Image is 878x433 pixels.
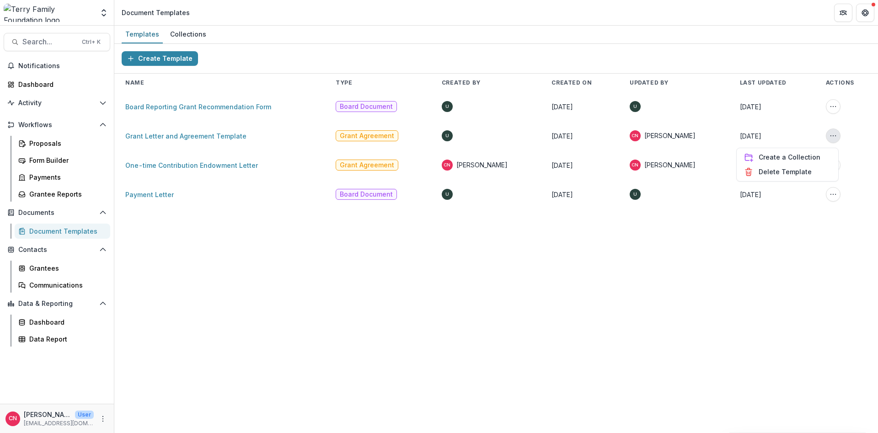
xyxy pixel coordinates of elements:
[15,187,110,202] a: Grantee Reports
[18,99,96,107] span: Activity
[29,226,103,236] div: Document Templates
[826,187,841,202] button: More Action
[125,191,174,198] a: Payment Letter
[644,160,696,170] span: [PERSON_NAME]
[18,300,96,308] span: Data & Reporting
[24,410,71,419] p: [PERSON_NAME]
[97,413,108,424] button: More
[15,261,110,276] a: Grantees
[632,134,638,138] div: Carol Nieves
[551,132,573,140] span: [DATE]
[29,263,103,273] div: Grantees
[9,416,17,422] div: Carol Nieves
[97,4,110,22] button: Open entity switcher
[122,51,198,66] button: Create Template
[29,155,103,165] div: Form Builder
[740,191,761,198] span: [DATE]
[18,246,96,254] span: Contacts
[551,191,573,198] span: [DATE]
[4,4,94,22] img: Terry Family Foundation logo
[15,278,110,293] a: Communications
[4,118,110,132] button: Open Workflows
[445,104,449,109] div: Unknown
[29,280,103,290] div: Communications
[633,104,637,109] div: Unknown
[122,27,163,41] div: Templates
[826,128,841,143] button: More Action
[4,96,110,110] button: Open Activity
[15,331,110,347] a: Data Report
[29,172,103,182] div: Payments
[125,103,271,111] a: Board Reporting Grant Recommendation Form
[18,80,103,89] div: Dashboard
[644,131,696,140] span: [PERSON_NAME]
[15,170,110,185] a: Payments
[29,139,103,148] div: Proposals
[444,163,450,167] div: Carol Nieves
[4,59,110,73] button: Notifications
[740,103,761,111] span: [DATE]
[4,33,110,51] button: Search...
[551,103,573,111] span: [DATE]
[619,74,729,92] th: Updated By
[125,161,258,169] a: One-time Contribution Endowment Letter
[740,132,761,140] span: [DATE]
[18,62,107,70] span: Notifications
[15,315,110,330] a: Dashboard
[632,163,638,167] div: Carol Nieves
[340,103,393,111] span: Board Document
[431,74,541,92] th: Created By
[456,160,508,170] span: [PERSON_NAME]
[340,191,393,198] span: Board Document
[445,134,449,138] div: Unknown
[166,27,210,41] div: Collections
[826,99,841,114] button: More Action
[729,74,815,92] th: Last Updated
[834,4,852,22] button: Partners
[122,8,190,17] div: Document Templates
[4,242,110,257] button: Open Contacts
[18,209,96,217] span: Documents
[325,74,431,92] th: Type
[551,161,573,169] span: [DATE]
[15,136,110,151] a: Proposals
[122,26,163,43] a: Templates
[22,37,76,46] span: Search...
[815,74,878,92] th: Actions
[340,132,394,140] span: Grant Agreement
[340,161,394,169] span: Grant Agreement
[29,334,103,344] div: Data Report
[24,419,94,428] p: [EMAIL_ADDRESS][DOMAIN_NAME]
[4,296,110,311] button: Open Data & Reporting
[4,77,110,92] a: Dashboard
[15,153,110,168] a: Form Builder
[114,74,325,92] th: Name
[15,224,110,239] a: Document Templates
[541,74,618,92] th: Created On
[166,26,210,43] a: Collections
[118,6,193,19] nav: breadcrumb
[125,132,246,140] a: Grant Letter and Agreement Template
[18,121,96,129] span: Workflows
[29,189,103,199] div: Grantee Reports
[80,37,102,47] div: Ctrl + K
[856,4,874,22] button: Get Help
[445,192,449,197] div: Unknown
[4,205,110,220] button: Open Documents
[633,192,637,197] div: Unknown
[75,411,94,419] p: User
[29,317,103,327] div: Dashboard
